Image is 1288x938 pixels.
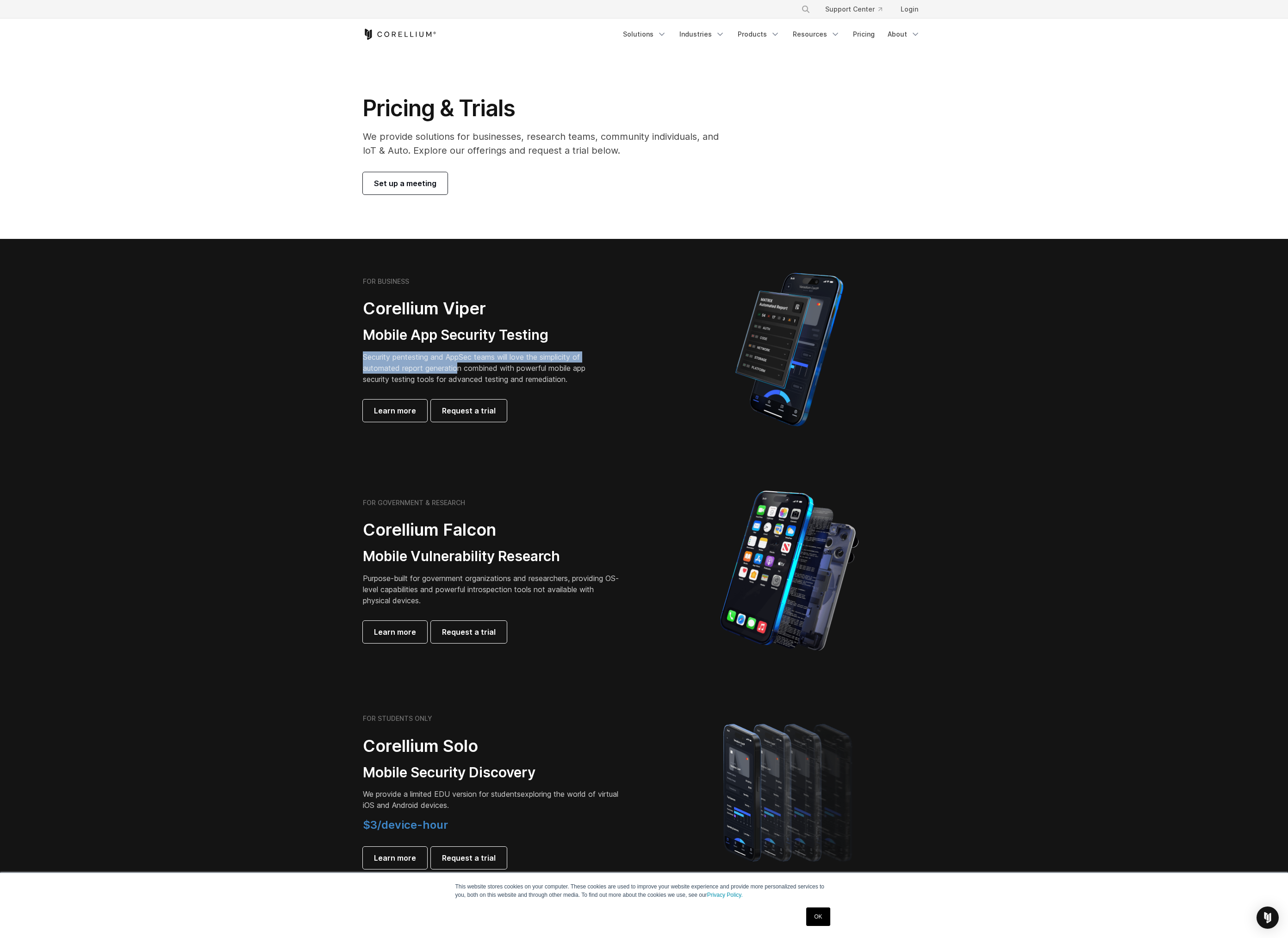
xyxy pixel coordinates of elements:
a: Corellium Home [363,29,436,40]
h6: FOR BUSINESS [363,277,409,286]
button: Search [797,1,814,18]
span: Set up a meeting [374,178,436,189]
p: Security pentesting and AppSec teams will love the simplicity of automated report generation comb... [363,351,600,385]
h3: Mobile Vulnerability Research [363,548,622,565]
a: Industries [674,26,730,43]
img: iPhone model separated into the mechanics used to build the physical device. [720,490,859,652]
a: OK [806,907,830,926]
a: Set up a meeting [363,172,448,194]
a: Resources [787,26,846,43]
a: Support Center [818,1,890,18]
h3: Mobile App Security Testing [363,326,600,344]
h6: FOR GOVERNMENT & RESEARCH [363,499,465,507]
a: Solutions [617,26,672,43]
a: Request a trial [431,400,507,422]
span: Learn more [374,405,416,416]
a: Learn more [363,847,427,869]
span: Request a trial [442,852,496,863]
span: We provide a limited EDU version for students [363,789,521,799]
a: Products [732,26,785,43]
a: Learn more [363,400,427,422]
span: Request a trial [442,405,496,416]
img: A lineup of four iPhone models becoming more gradient and blurred [705,711,874,873]
a: Request a trial [431,621,507,643]
p: We provide solutions for businesses, research teams, community individuals, and IoT & Auto. Explo... [363,130,732,157]
span: Learn more [374,626,416,638]
div: Open Intercom Messenger [1257,907,1279,929]
a: Request a trial [431,847,507,869]
span: Learn more [374,852,416,863]
h2: Corellium Solo [363,736,622,757]
p: exploring the world of virtual iOS and Android devices. [363,788,622,811]
a: Login [893,1,926,18]
h2: Corellium Falcon [363,519,622,540]
p: This website stores cookies on your computer. These cookies are used to improve your website expe... [455,882,833,899]
span: $3/device-hour [363,818,448,832]
h3: Mobile Security Discovery [363,764,622,782]
a: Pricing [847,26,880,43]
div: Navigation Menu [617,26,926,43]
a: Learn more [363,621,427,643]
h6: FOR STUDENTS ONLY [363,714,432,723]
div: Navigation Menu [790,1,926,18]
h2: Corellium Viper [363,298,600,319]
a: About [882,26,926,43]
p: Purpose-built for government organizations and researchers, providing OS-level capabilities and p... [363,573,622,606]
img: Corellium MATRIX automated report on iPhone showing app vulnerability test results across securit... [720,269,859,431]
a: Privacy Policy. [707,892,743,898]
h1: Pricing & Trials [363,94,732,122]
span: Request a trial [442,626,496,638]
